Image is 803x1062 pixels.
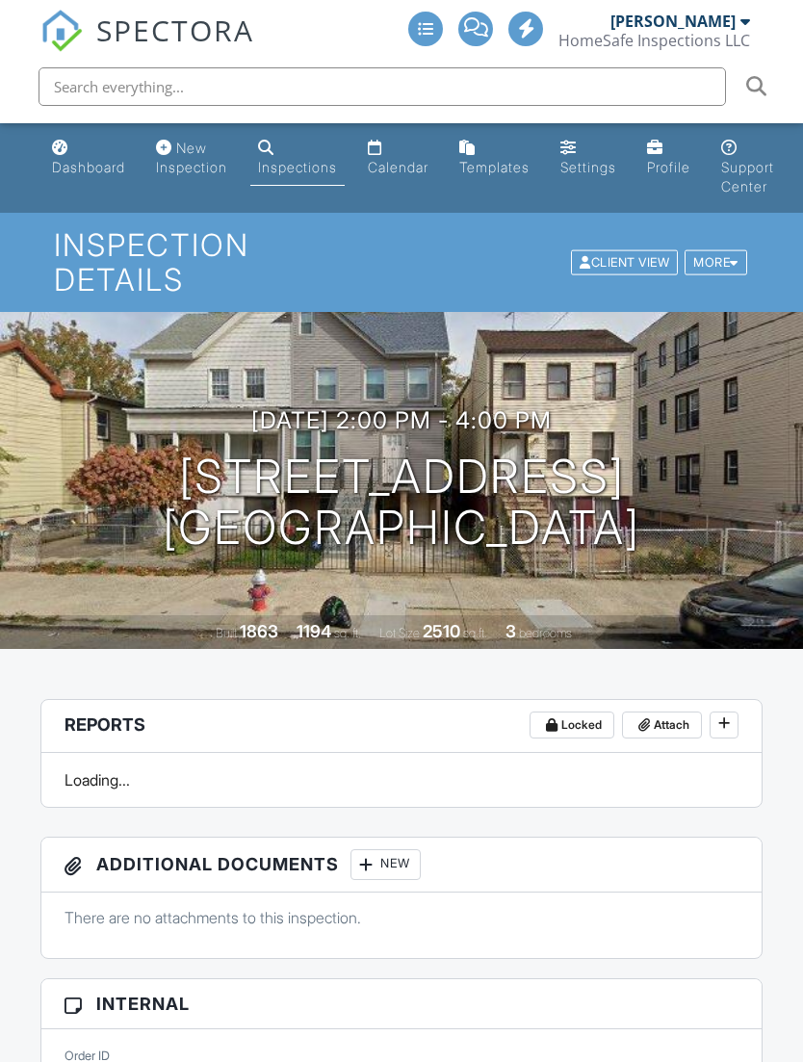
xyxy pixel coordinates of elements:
div: Templates [459,159,530,175]
p: There are no attachments to this inspection. [65,907,739,928]
div: 3 [505,621,516,641]
span: SPECTORA [96,10,254,50]
div: 2510 [423,621,460,641]
span: bedrooms [519,626,572,640]
a: New Inspection [148,131,235,186]
a: SPECTORA [40,26,254,66]
a: Settings [553,131,624,186]
div: HomeSafe Inspections LLC [558,31,750,50]
div: [PERSON_NAME] [610,12,736,31]
div: 1863 [240,621,278,641]
img: The Best Home Inspection Software - Spectora [40,10,83,52]
h3: Internal [41,979,763,1029]
h3: [DATE] 2:00 pm - 4:00 pm [251,407,552,433]
div: More [685,249,747,275]
h1: Inspection Details [54,228,749,296]
span: sq.ft. [463,626,487,640]
a: Company Profile [639,131,698,186]
span: Lot Size [379,626,420,640]
div: 1194 [297,621,331,641]
div: Settings [560,159,616,175]
a: Inspections [250,131,345,186]
div: New Inspection [156,140,227,175]
a: Dashboard [44,131,133,186]
a: Client View [569,254,683,269]
div: Profile [647,159,690,175]
div: Inspections [258,159,337,175]
a: Templates [452,131,537,186]
div: Support Center [721,159,774,194]
input: Search everything... [39,67,726,106]
h1: [STREET_ADDRESS] [GEOGRAPHIC_DATA] [163,452,640,554]
span: Built [216,626,237,640]
div: Calendar [368,159,428,175]
span: sq. ft. [334,626,361,640]
a: Support Center [713,131,782,205]
div: New [350,849,421,880]
a: Calendar [360,131,436,186]
div: Dashboard [52,159,125,175]
h3: Additional Documents [41,838,763,893]
div: Client View [571,249,678,275]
